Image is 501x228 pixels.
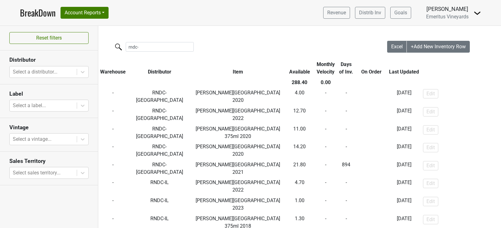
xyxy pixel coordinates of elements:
[426,5,469,13] div: [PERSON_NAME]
[423,89,438,98] button: Edit
[315,77,336,88] th: 0.00
[128,88,192,106] td: RNDC-[GEOGRAPHIC_DATA]
[336,106,356,124] td: -
[98,195,128,213] td: -
[285,195,315,213] td: 1.00
[9,124,89,131] h3: Vintage
[61,7,109,19] button: Account Reports
[315,195,336,213] td: -
[336,124,356,142] td: -
[315,124,336,142] td: -
[356,106,386,124] td: -
[391,44,403,50] span: Excel
[323,7,350,19] a: Revenue
[356,88,386,106] td: -
[315,159,336,178] td: -
[9,158,89,164] h3: Sales Territory
[196,90,280,103] span: [PERSON_NAME][GEOGRAPHIC_DATA] 2020
[285,88,315,106] td: 4.00
[98,159,128,178] td: -
[387,141,422,159] td: [DATE]
[98,88,128,106] td: -
[20,6,56,19] a: BreakDown
[315,141,336,159] td: -
[356,159,386,178] td: -
[98,141,128,159] td: -
[387,159,422,178] td: [DATE]
[285,59,315,77] th: Available: activate to sort column ascending
[387,88,422,106] td: [DATE]
[387,124,422,142] td: [DATE]
[196,144,280,157] span: [PERSON_NAME][GEOGRAPHIC_DATA] 2020
[98,106,128,124] td: -
[98,59,128,77] th: Warehouse: activate to sort column ascending
[192,59,285,77] th: Item: activate to sort column ascending
[285,178,315,196] td: 4.70
[336,195,356,213] td: -
[355,7,385,19] a: Distrib Inv
[336,141,356,159] td: -
[128,59,192,77] th: Distributor: activate to sort column ascending
[128,124,192,142] td: RNDC-[GEOGRAPHIC_DATA]
[128,106,192,124] td: RNDC-[GEOGRAPHIC_DATA]
[128,178,192,196] td: RNDC-IL
[285,77,315,88] th: 288.40
[98,124,128,142] td: -
[387,41,407,53] button: Excel
[356,59,386,77] th: On Order: activate to sort column ascending
[196,197,280,211] span: [PERSON_NAME][GEOGRAPHIC_DATA] 2023
[9,91,89,97] h3: Label
[128,195,192,213] td: RNDC-IL
[356,141,386,159] td: -
[128,159,192,178] td: RNDC-[GEOGRAPHIC_DATA]
[423,107,438,116] button: Edit
[128,141,192,159] td: RNDC-[GEOGRAPHIC_DATA]
[387,195,422,213] td: [DATE]
[196,162,280,175] span: [PERSON_NAME][GEOGRAPHIC_DATA] 2021
[336,59,356,77] th: Days of Inv.: activate to sort column ascending
[98,178,128,196] td: -
[336,159,356,178] td: 894
[423,215,438,224] button: Edit
[387,106,422,124] td: [DATE]
[196,126,280,139] span: [PERSON_NAME][GEOGRAPHIC_DATA] 375ml 2020
[423,143,438,152] button: Edit
[196,179,280,193] span: [PERSON_NAME][GEOGRAPHIC_DATA] 2022
[315,178,336,196] td: -
[390,7,411,19] a: Goals
[387,178,422,196] td: [DATE]
[336,178,356,196] td: -
[356,195,386,213] td: -
[407,41,470,53] button: +Add New Inventory Row
[315,88,336,106] td: -
[285,141,315,159] td: 14.20
[411,44,466,50] span: +Add New Inventory Row
[356,178,386,196] td: -
[423,179,438,188] button: Edit
[285,106,315,124] td: 12.70
[474,9,481,17] img: Dropdown Menu
[196,108,280,121] span: [PERSON_NAME][GEOGRAPHIC_DATA] 2022
[423,197,438,206] button: Edit
[423,125,438,135] button: Edit
[285,159,315,178] td: 21.80
[315,106,336,124] td: -
[423,161,438,170] button: Edit
[387,59,422,77] th: Last Updated: activate to sort column ascending
[356,124,386,142] td: -
[336,88,356,106] td: -
[9,57,89,63] h3: Distributor
[315,59,336,77] th: Monthly Velocity: activate to sort column ascending
[9,32,89,44] button: Reset filters
[426,14,469,20] span: Emeritus Vineyards
[285,124,315,142] td: 11.00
